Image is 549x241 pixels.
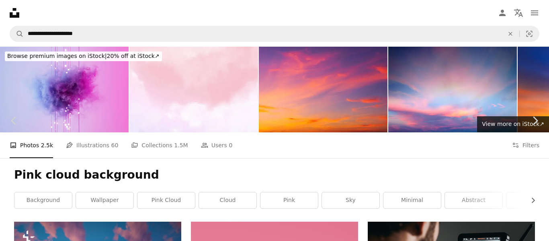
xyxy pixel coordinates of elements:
[260,192,318,208] a: pink
[137,192,195,208] a: pink cloud
[229,141,232,150] span: 0
[7,53,107,59] span: Browse premium images on iStock |
[259,47,387,132] img: Sunset sky.
[322,192,379,208] a: sky
[445,192,502,208] a: abstract
[512,132,539,158] button: Filters
[521,82,549,159] a: Next
[129,47,258,132] img: Soft pink purple pastel sky with white fluffy cloud.
[66,132,118,158] a: Illustrations 60
[14,192,72,208] a: background
[502,26,519,41] button: Clear
[494,5,510,21] a: Log in / Sign up
[383,192,441,208] a: minimal
[76,192,133,208] a: wallpaper
[174,141,188,150] span: 1.5M
[5,51,162,61] div: 20% off at iStock ↗
[10,26,24,41] button: Search Unsplash
[510,5,526,21] button: Language
[526,5,543,21] button: Menu
[111,141,119,150] span: 60
[201,132,233,158] a: Users 0
[482,121,544,127] span: View more on iStock ↗
[10,26,539,42] form: Find visuals sitewide
[10,8,19,18] a: Home — Unsplash
[388,47,517,132] img: Beautiful colorful sunset sky, cloudscape background
[477,116,549,132] a: View more on iStock↗
[199,192,256,208] a: cloud
[520,26,539,41] button: Visual search
[131,132,188,158] a: Collections 1.5M
[526,192,535,208] button: scroll list to the right
[14,168,535,182] h1: Pink cloud background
